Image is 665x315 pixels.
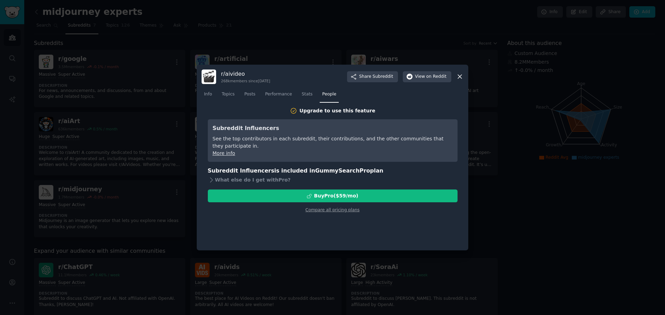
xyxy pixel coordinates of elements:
[208,167,458,175] h3: Subreddit Influencers is included in plan
[202,89,214,103] a: Info
[305,207,360,212] a: Compare all pricing plans
[213,135,453,150] div: See the top contributors in each subreddit, their contributions, and the other communities that t...
[373,74,393,80] span: Subreddit
[242,89,258,103] a: Posts
[314,192,358,200] div: Buy Pro ($ 59 /mo )
[315,167,370,174] span: GummySearch Pro
[263,89,294,103] a: Performance
[213,124,453,133] h3: Subreddit Influencers
[302,91,312,98] span: Stats
[221,70,270,77] h3: r/ aivideo
[415,74,446,80] span: View
[347,71,398,82] button: ShareSubreddit
[426,74,446,80] span: on Reddit
[322,91,336,98] span: People
[359,74,393,80] span: Share
[265,91,292,98] span: Performance
[403,71,451,82] button: Viewon Reddit
[213,150,235,156] a: More info
[320,89,339,103] a: People
[208,189,458,202] button: BuyPro($59/mo)
[219,89,237,103] a: Topics
[221,78,270,83] div: 268k members since [DATE]
[244,91,255,98] span: Posts
[222,91,234,98] span: Topics
[202,70,216,84] img: aivideo
[299,89,315,103] a: Stats
[204,91,212,98] span: Info
[208,175,458,185] div: What else do I get with Pro ?
[300,107,375,114] div: Upgrade to use this feature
